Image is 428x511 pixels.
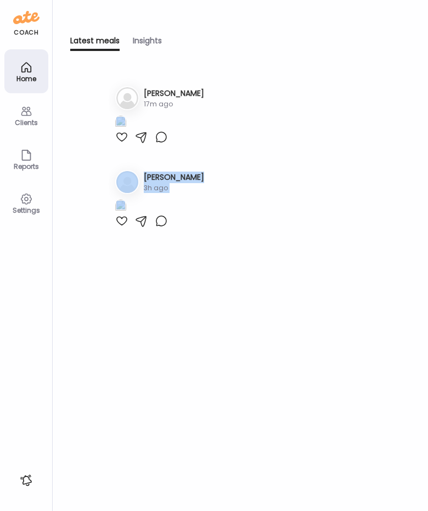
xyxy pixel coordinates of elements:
div: 17m ago [144,99,204,109]
div: Home [7,75,46,82]
div: 3h ago [144,183,204,193]
div: Insights [133,35,162,51]
img: images%2FcPEs5hph6LUfdePOEGLjxH56MW73%2FnI5STnFgHy0o4VLBnCgi%2FUe7HDeeXsLmjAmKPydox_1080 [115,116,126,130]
h3: [PERSON_NAME] [144,88,204,99]
img: bg-avatar-default.svg [116,171,138,193]
div: coach [14,28,38,37]
h3: [PERSON_NAME] [144,172,204,183]
div: Clients [7,119,46,126]
div: Latest meals [70,35,120,51]
div: Reports [7,163,46,170]
div: Settings [7,207,46,214]
img: images%2F7a7ozEwuWIcPLlcGvW4CeanLGpj2%2FBOxX5EIhaZe1wNCLFWw4%2F8CpwzjTkGmYWpnetXNkQ_1080 [115,200,126,214]
img: ate [13,9,40,26]
img: bg-avatar-default.svg [116,87,138,109]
